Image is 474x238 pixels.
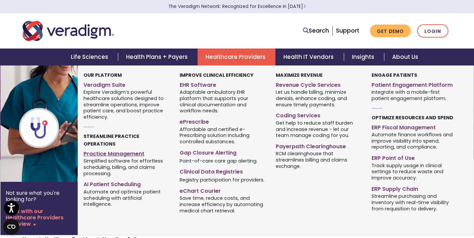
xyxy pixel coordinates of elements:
[372,131,458,150] span: Automate finance workflows and improve visibility into spend, reporting, and compliance.
[276,72,323,78] strong: Maximize Revenue
[336,27,359,35] a: Support
[180,116,266,126] a: ePrescribe
[180,185,266,195] a: eChart Courier
[370,25,411,38] a: Get Demo
[276,141,362,150] a: Payerpath Clearinghouse
[6,208,72,227] a: Start with our Healthcare Providers overview
[372,89,458,102] span: Integrate with a mobile-first patient engagement platform.
[303,3,306,10] span: Learn More
[417,24,448,38] a: Login
[63,49,118,65] a: Life Sciences
[372,122,458,131] a: ERP Fiscal Management
[180,126,266,145] span: Affordable and certified e-Prescribing solution including controlled substances.
[275,49,344,65] a: Health IT Vendors
[23,20,114,42] img: Veradigm logo
[83,148,170,158] a: Practice Management
[198,49,275,65] a: Healthcare Providers
[276,79,362,89] a: Revenue Cycle Services
[180,177,264,183] span: Registry participation for providers.
[83,158,170,177] span: Simplified software for effortless scheduling, billing, and claims processing.
[372,79,458,89] a: Patient Engagement Platform
[180,147,266,157] a: Gap Closure Alerting
[303,26,329,35] a: Search
[3,219,19,235] button: Open CMP widget
[83,89,170,120] span: Explore Veradigm’s powerful healthcare solutions designed to streamline operations, improve patie...
[118,49,198,65] a: Health Plans + Payers
[372,152,458,162] a: ERP Point of Use
[346,190,466,230] iframe: Drift Chat Widget
[83,188,170,207] span: Automate and optimize patient scheduling with artificial intelligence.
[384,49,426,65] a: About Us
[180,195,266,214] span: Save time, reduce costs, and increase efficiency by automating medical chart retrieval.
[180,166,266,176] a: Clinical Data Registries
[83,72,122,78] strong: Our Platform
[180,89,266,114] span: Adaptable ambulatory EHR platform that supports your clinical documentation and workflow needs.
[276,150,362,170] span: RCM clearinghouse that streamlines billing and claims exchange.
[168,3,306,10] a: The Veradigm Network: Recognized for Excellence in [DATE]Learn More
[180,157,257,164] span: Point-of-care care gap alerting.
[180,72,253,78] strong: Improve Clinical Efficiency
[372,114,453,121] strong: Optimize Resources and Spend
[180,79,266,89] a: EHR Software
[372,183,458,193] a: ERP Supply Chain
[372,72,417,78] strong: Engage Patients
[83,133,139,147] strong: Streamline Practice Operations
[344,49,384,65] a: Insights
[276,119,362,139] span: Get help to reduce staff burden and increase revenue - let our team manage coding for you.
[6,190,72,202] p: Not sure what you're looking for?
[83,178,170,188] a: AI Patient Scheduling
[83,79,170,89] a: Veradigm Suite
[372,162,458,181] span: Track supply usage in clinical settings to reduce waste and improve accuracy.
[276,110,362,119] a: Coding Services
[0,65,107,182] img: Healthcare Provider
[276,89,362,108] span: Let us handle billing, minimize denials, enhance coding, and ensure timely payments.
